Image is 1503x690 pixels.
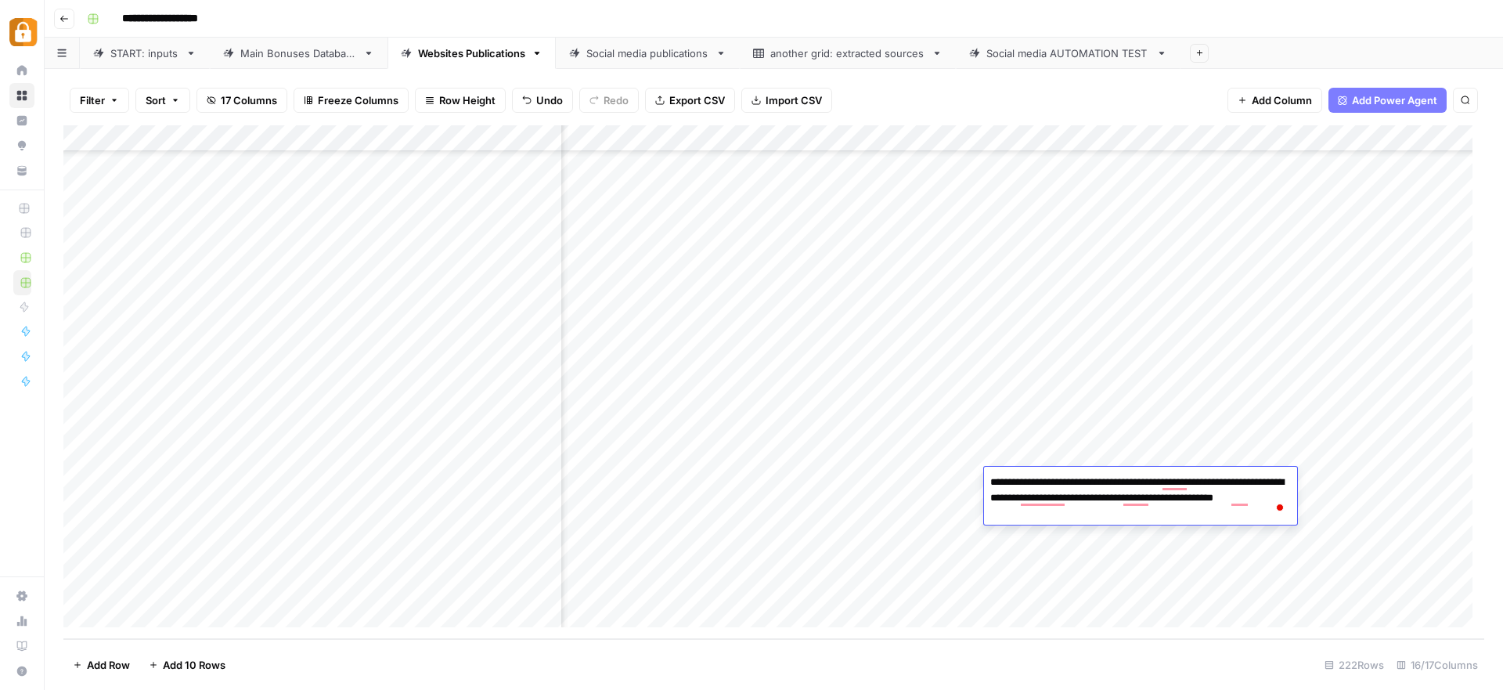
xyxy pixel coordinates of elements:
button: Add Power Agent [1328,88,1447,113]
span: Add Column [1252,92,1312,108]
button: 17 Columns [196,88,287,113]
div: 16/17 Columns [1390,652,1484,677]
a: Social media AUTOMATION TEST [956,38,1180,69]
img: Adzz Logo [9,18,38,46]
button: Sort [135,88,190,113]
div: START: inputs [110,45,179,61]
span: Import CSV [766,92,822,108]
button: Import CSV [741,88,832,113]
a: START: inputs [80,38,210,69]
button: Filter [70,88,129,113]
a: Main Bonuses Database [210,38,387,69]
a: Browse [9,83,34,108]
span: Filter [80,92,105,108]
span: Row Height [439,92,496,108]
a: Opportunities [9,133,34,158]
span: Redo [604,92,629,108]
a: Social media publications [556,38,740,69]
a: Usage [9,609,34,634]
button: Freeze Columns [294,88,409,113]
button: Add 10 Rows [139,652,235,677]
span: 17 Columns [221,92,277,108]
button: Add Row [63,652,139,677]
span: Undo [536,92,563,108]
div: Main Bonuses Database [240,45,357,61]
button: Add Column [1227,88,1322,113]
button: Help + Support [9,659,34,684]
span: Sort [146,92,166,108]
textarea: To enrich screen reader interactions, please activate Accessibility in Grammarly extension settings [984,471,1297,525]
button: Workspace: Adzz [9,13,34,52]
span: Freeze Columns [318,92,398,108]
a: Settings [9,583,34,609]
div: Social media AUTOMATION TEST [986,45,1150,61]
span: Add Row [87,657,130,673]
div: 222 Rows [1318,652,1390,677]
div: another grid: extracted sources [770,45,925,61]
div: Websites Publications [418,45,525,61]
div: Social media publications [586,45,709,61]
span: Add 10 Rows [163,657,225,673]
a: Insights [9,108,34,133]
button: Undo [512,88,573,113]
a: Your Data [9,158,34,183]
a: Learning Hub [9,634,34,659]
a: Home [9,58,34,83]
a: Websites Publications [387,38,556,69]
button: Row Height [415,88,506,113]
button: Redo [579,88,639,113]
span: Add Power Agent [1352,92,1437,108]
span: Export CSV [669,92,725,108]
a: another grid: extracted sources [740,38,956,69]
button: Export CSV [645,88,735,113]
